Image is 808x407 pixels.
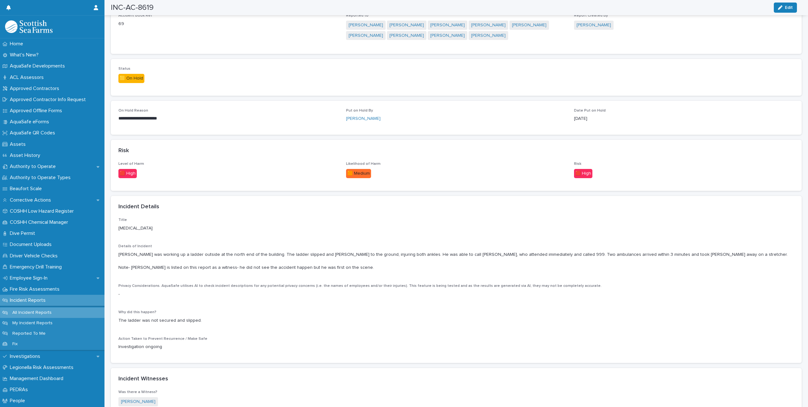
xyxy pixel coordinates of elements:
[7,376,68,382] p: Management Dashboard
[7,253,63,259] p: Driver Vehicle Checks
[430,32,465,39] a: [PERSON_NAME]
[349,22,383,29] a: [PERSON_NAME]
[7,186,47,192] p: Beaufort Scale
[346,162,381,166] span: Likelihood of Harm
[7,353,45,359] p: Investigations
[7,365,79,371] p: Legionella Risk Assessments
[118,225,794,232] p: [MEDICAL_DATA]
[118,284,602,288] span: Privacy Considerations. AquaSafe utilises AI to check incident descriptions for any potential pri...
[118,109,148,113] span: On Hold Reason
[118,291,794,298] p: -
[118,344,794,350] p: Investigation ongoing
[574,115,794,122] p: [DATE]
[774,3,797,13] button: Edit
[7,242,57,248] p: Document Uploads
[118,14,152,17] span: Accident Book Ref
[7,152,45,158] p: Asset History
[7,164,61,170] p: Authority to Operate
[7,230,40,236] p: Dive Permit
[118,21,338,27] p: 69
[574,109,606,113] span: Date Put on Hold
[7,208,79,214] p: COSHH Low Hazard Register
[574,169,592,178] div: 🟥 High
[7,219,73,225] p: COSHH Chemical Manager
[574,162,581,166] span: Risk
[118,169,137,178] div: 🟥 High
[346,14,369,17] span: Reported to
[785,5,793,10] span: Edit
[118,218,127,222] span: Title
[346,115,381,122] a: [PERSON_NAME]
[118,390,157,394] span: Was there a Witness?
[7,331,51,336] p: Reported To Me
[121,398,155,405] a: [PERSON_NAME]
[118,310,156,314] span: Why did this happen?
[111,3,154,12] h2: INC-AC-8619
[471,22,506,29] a: [PERSON_NAME]
[7,286,65,292] p: Fire Risk Assessments
[118,317,794,324] p: The ladder was not secured and slipped.
[7,275,53,281] p: Employee Sign-In
[118,147,129,154] h2: Risk
[7,119,54,125] p: AquaSafe eForms
[7,108,67,114] p: Approved Offline Forms
[7,197,56,203] p: Corrective Actions
[118,203,159,210] h2: Incident Details
[7,341,23,347] p: Fix
[5,20,53,33] img: bPIBxiqnSb2ggTQWdOVV
[118,67,130,71] span: Status
[7,398,30,404] p: People
[574,14,608,17] span: Report Created By
[118,376,168,383] h2: Incident Witnesses
[7,63,70,69] p: AquaSafe Developments
[118,244,152,248] span: Details of Incident
[7,297,51,303] p: Incident Reports
[349,32,383,39] a: [PERSON_NAME]
[118,337,207,341] span: Action Taken to Prevent Recurrence / Make Safe
[512,22,546,29] a: [PERSON_NAME]
[346,169,371,178] div: 🟧 Medium
[118,162,144,166] span: Level of Harm
[471,32,506,39] a: [PERSON_NAME]
[7,130,60,136] p: AquaSafe QR Codes
[7,264,67,270] p: Emergency Drill Training
[7,52,44,58] p: What's New?
[430,22,465,29] a: [PERSON_NAME]
[7,86,64,92] p: Approved Contractors
[7,320,58,326] p: My Incident Reports
[577,22,611,29] a: [PERSON_NAME]
[118,74,144,83] div: 🟨 On Hold
[7,387,33,393] p: PEDRAs
[7,41,28,47] p: Home
[118,251,794,271] p: [PERSON_NAME] was working up a ladder outside at the north end of the building. The ladder slippe...
[346,109,373,113] span: Put on Hold By
[389,32,424,39] a: [PERSON_NAME]
[7,175,76,181] p: Authority to Operate Types
[7,141,31,147] p: Assets
[7,97,91,103] p: Approved Contractor Info Request
[7,74,49,81] p: ACL Assessors
[389,22,424,29] a: [PERSON_NAME]
[7,310,57,315] p: All Incident Reports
